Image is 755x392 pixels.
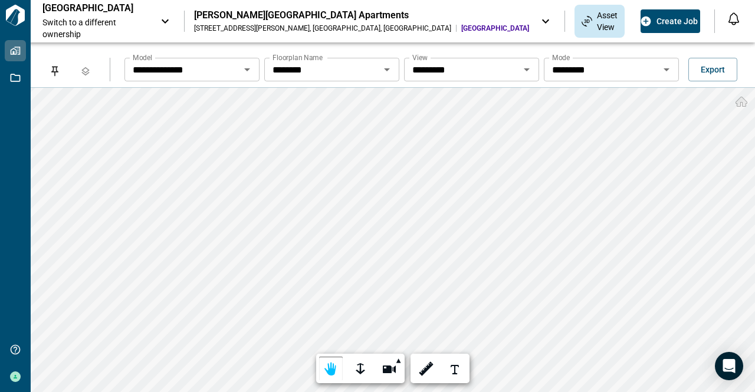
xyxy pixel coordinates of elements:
[518,61,535,78] button: Open
[461,24,529,33] span: [GEOGRAPHIC_DATA]
[379,61,395,78] button: Open
[597,9,618,33] span: Asset View
[412,52,428,62] label: View
[656,15,698,27] span: Create Job
[42,2,149,14] p: [GEOGRAPHIC_DATA]
[194,9,529,21] div: [PERSON_NAME][GEOGRAPHIC_DATA] Apartments
[631,11,655,31] div: Documents
[273,52,323,62] label: Floorplan Name
[239,61,255,78] button: Open
[575,5,625,38] div: Asset View
[701,64,725,75] span: Export
[194,24,451,33] div: [STREET_ADDRESS][PERSON_NAME] , [GEOGRAPHIC_DATA] , [GEOGRAPHIC_DATA]
[133,52,152,62] label: Model
[552,52,570,62] label: Mode
[688,58,737,81] button: Export
[641,9,700,33] button: Create Job
[715,352,743,380] div: Open Intercom Messenger
[42,17,149,40] span: Switch to a different ownership
[658,61,675,78] button: Open
[724,9,743,28] button: Open notification feed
